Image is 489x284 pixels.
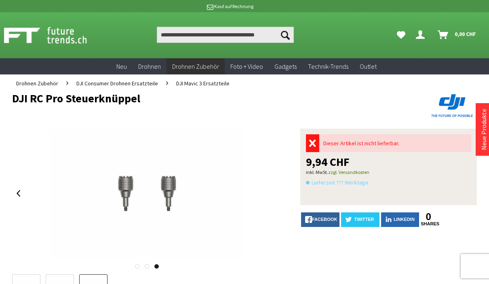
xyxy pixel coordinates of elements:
button: Suchen [277,27,294,43]
span: Drohnen Zubehör [16,80,58,87]
span: DJI Mavic 3 Ersatzteile [176,80,230,87]
a: Drohnen Zubehör [167,58,225,75]
a: DJI Mavic 3 Ersatzteile [172,74,234,92]
a: Drohnen Zubehör [12,74,62,92]
img: Shop Futuretrends - zur Startseite wechseln [4,25,105,45]
span: LinkedIn [394,217,415,222]
a: zzgl. Versandkosten [328,169,369,175]
a: DJI Consumer Drohnen Ersatzteile [72,74,162,92]
span: Lieferzeit ??? Werktage [306,178,369,187]
a: twitter [341,212,379,227]
span: Outlet [360,62,377,70]
span: Foto + Video [230,62,263,70]
a: LinkedIn [381,212,419,227]
span: DJI Consumer Drohnen Ersatzteile [76,80,158,87]
a: Neu [111,58,133,75]
span: Drohnen [138,62,161,70]
a: Foto + Video [225,58,269,75]
a: Warenkorb [434,27,480,43]
div: Dieser Artikel ist nicht lieferbar. [319,134,471,152]
a: Neue Produkte [480,109,488,150]
a: facebook [301,212,339,227]
a: Drohnen [133,58,167,75]
a: 0 [421,212,436,221]
span: Technik-Trends [308,62,348,70]
a: Gadgets [269,58,302,75]
img: DJI [428,92,477,119]
a: Technik-Trends [302,58,354,75]
p: inkl. MwSt. [306,167,471,177]
span: Drohnen Zubehör [172,62,219,70]
span: twitter [354,217,374,222]
a: shares [421,221,436,227]
span: Neu [116,62,127,70]
span: facebook [312,217,337,222]
span: 0,00 CHF [455,28,476,40]
input: Produkt, Marke, Kategorie, EAN, Artikelnummer… [157,27,294,43]
a: Dein Konto [413,27,431,43]
span: 9,94 CHF [306,156,350,167]
span: Gadgets [274,62,297,70]
a: Meine Favoriten [393,27,409,43]
h1: DJI RC Pro Steuerknüppel [12,92,384,104]
a: Outlet [354,58,382,75]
